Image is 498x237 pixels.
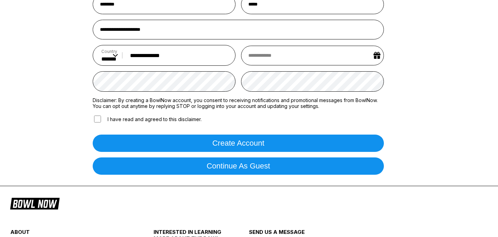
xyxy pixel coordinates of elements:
input: I have read and agreed to this disclaimer. [94,116,101,122]
label: Disclaimer: By creating a BowlNow account, you consent to receiving notifications and promotional... [93,97,384,109]
label: Country [101,49,118,54]
label: I have read and agreed to this disclaimer. [93,115,202,124]
button: Continue as guest [93,157,384,175]
button: Create account [93,135,384,152]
